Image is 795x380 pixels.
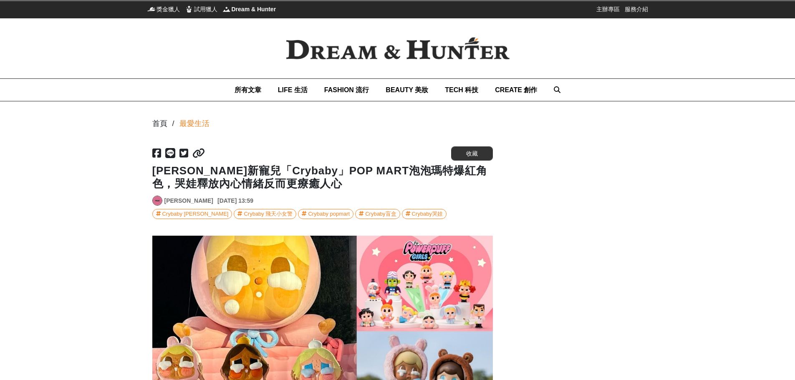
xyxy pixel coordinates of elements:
a: [PERSON_NAME] [164,196,213,205]
span: 獎金獵人 [156,5,180,13]
div: / [172,118,174,129]
a: CREATE 創作 [495,79,537,101]
img: Dream & Hunter [222,5,231,13]
div: Crybaby 飛天小女警 [244,209,293,219]
a: Crybaby [PERSON_NAME] [152,209,232,219]
button: 收藏 [451,146,493,161]
span: FASHION 流行 [324,86,369,93]
div: 首頁 [152,118,167,129]
img: Dream & Hunter [273,24,523,73]
a: 服務介紹 [625,5,648,13]
div: Crybaby [PERSON_NAME] [162,209,229,219]
a: Crybaby盲盒 [355,209,400,219]
a: 最愛生活 [179,118,209,129]
a: Crybaby哭娃 [402,209,447,219]
img: Avatar [153,196,162,205]
span: TECH 科技 [445,86,478,93]
a: BEAUTY 美妝 [386,79,428,101]
a: 主辦專區 [596,5,620,13]
div: Crybaby popmart [308,209,350,219]
a: 試用獵人試用獵人 [185,5,217,13]
a: Dream & HunterDream & Hunter [222,5,276,13]
div: Crybaby盲盒 [365,209,396,219]
span: CREATE 創作 [495,86,537,93]
img: 試用獵人 [185,5,193,13]
a: Crybaby popmart [298,209,353,219]
a: LIFE 生活 [278,79,308,101]
div: [DATE] 13:59 [217,196,253,205]
span: 試用獵人 [194,5,217,13]
a: 所有文章 [235,79,261,101]
span: Dream & Hunter [232,5,276,13]
a: Crybaby 飛天小女警 [234,209,296,219]
span: 所有文章 [235,86,261,93]
a: TECH 科技 [445,79,478,101]
img: 獎金獵人 [147,5,156,13]
span: BEAUTY 美妝 [386,86,428,93]
a: Avatar [152,196,162,206]
h1: [PERSON_NAME]新寵兒「Crybaby」POP MART泡泡瑪特爆紅角色，哭娃釋放內心情緒反而更療癒人心 [152,164,493,190]
div: Crybaby哭娃 [412,209,443,219]
a: 獎金獵人獎金獵人 [147,5,180,13]
a: FASHION 流行 [324,79,369,101]
span: LIFE 生活 [278,86,308,93]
